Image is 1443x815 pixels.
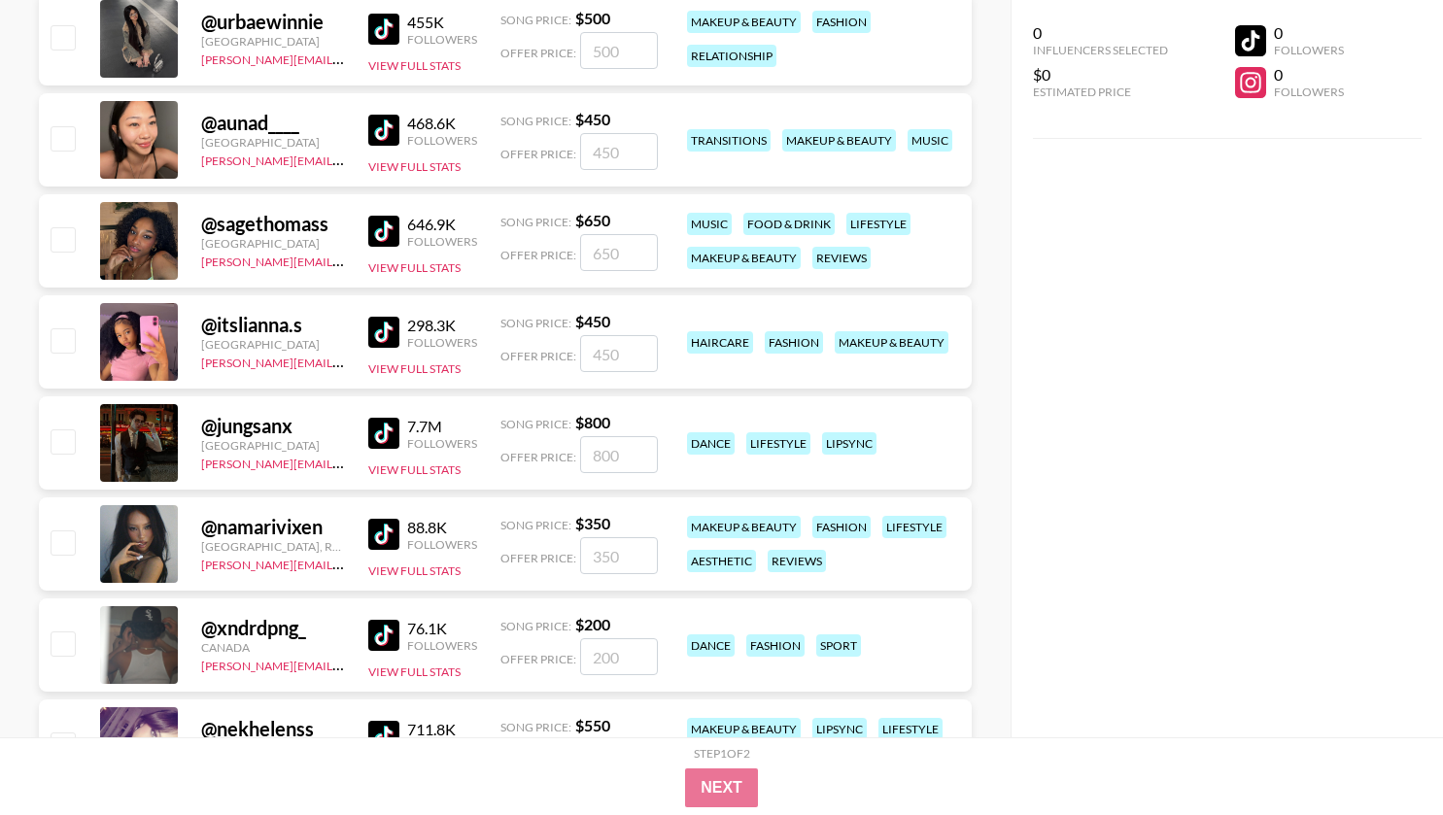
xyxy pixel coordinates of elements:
[687,634,735,657] div: dance
[846,213,910,235] div: lifestyle
[687,129,771,152] div: transitions
[201,453,673,471] a: [PERSON_NAME][EMAIL_ADDRESS][PERSON_NAME][PERSON_NAME][DOMAIN_NAME]
[768,550,826,572] div: reviews
[500,349,576,363] span: Offer Price:
[368,462,461,477] button: View Full Stats
[812,516,871,538] div: fashion
[782,129,896,152] div: makeup & beauty
[878,718,943,740] div: lifestyle
[687,11,801,33] div: makeup & beauty
[1274,65,1344,85] div: 0
[575,312,610,330] strong: $ 450
[201,640,345,655] div: Canada
[687,516,801,538] div: makeup & beauty
[575,9,610,27] strong: $ 500
[407,638,477,653] div: Followers
[407,316,477,335] div: 298.3K
[580,537,658,574] input: 350
[1033,65,1168,85] div: $0
[1033,85,1168,99] div: Estimated Price
[575,615,610,633] strong: $ 200
[687,718,801,740] div: makeup & beauty
[407,518,477,537] div: 88.8K
[500,450,576,464] span: Offer Price:
[687,432,735,455] div: dance
[201,717,345,741] div: @ nekhelenss
[368,216,399,247] img: TikTok
[407,417,477,436] div: 7.7M
[201,554,673,572] a: [PERSON_NAME][EMAIL_ADDRESS][PERSON_NAME][PERSON_NAME][DOMAIN_NAME]
[685,768,758,807] button: Next
[201,313,345,337] div: @ itslianna.s
[368,260,461,275] button: View Full Stats
[201,251,673,269] a: [PERSON_NAME][EMAIL_ADDRESS][PERSON_NAME][PERSON_NAME][DOMAIN_NAME]
[812,11,871,33] div: fashion
[201,34,345,49] div: [GEOGRAPHIC_DATA]
[500,652,576,666] span: Offer Price:
[368,664,461,679] button: View Full Stats
[201,212,345,236] div: @ sagethomass
[368,317,399,348] img: TikTok
[201,515,345,539] div: @ namarivixen
[407,335,477,350] div: Followers
[746,634,805,657] div: fashion
[882,516,946,538] div: lifestyle
[407,234,477,249] div: Followers
[201,616,345,640] div: @ xndrdpng_
[407,215,477,234] div: 646.9K
[201,337,345,352] div: [GEOGRAPHIC_DATA]
[822,432,876,455] div: lipsync
[368,58,461,73] button: View Full Stats
[407,32,477,47] div: Followers
[580,133,658,170] input: 450
[407,720,477,739] div: 711.8K
[812,718,867,740] div: lipsync
[694,746,750,761] div: Step 1 of 2
[575,110,610,128] strong: $ 450
[368,159,461,174] button: View Full Stats
[687,45,776,67] div: relationship
[368,519,399,550] img: TikTok
[575,413,610,431] strong: $ 800
[500,417,571,431] span: Song Price:
[368,115,399,146] img: TikTok
[201,10,345,34] div: @ urbaewinnie
[575,716,610,734] strong: $ 550
[368,14,399,45] img: TikTok
[580,32,658,69] input: 500
[407,133,477,148] div: Followers
[765,331,823,354] div: fashion
[743,213,835,235] div: food & drink
[407,619,477,638] div: 76.1K
[368,563,461,578] button: View Full Stats
[500,13,571,27] span: Song Price:
[201,352,673,370] a: [PERSON_NAME][EMAIL_ADDRESS][PERSON_NAME][PERSON_NAME][DOMAIN_NAME]
[407,537,477,552] div: Followers
[835,331,948,354] div: makeup & beauty
[1274,43,1344,57] div: Followers
[500,551,576,565] span: Offer Price:
[407,436,477,451] div: Followers
[1033,43,1168,57] div: Influencers Selected
[500,720,571,734] span: Song Price:
[580,234,658,271] input: 650
[201,236,345,251] div: [GEOGRAPHIC_DATA]
[580,638,658,675] input: 200
[500,316,571,330] span: Song Price:
[407,114,477,133] div: 468.6K
[500,46,576,60] span: Offer Price:
[201,49,673,67] a: [PERSON_NAME][EMAIL_ADDRESS][PERSON_NAME][PERSON_NAME][DOMAIN_NAME]
[500,518,571,532] span: Song Price:
[812,247,871,269] div: reviews
[500,147,576,161] span: Offer Price:
[368,361,461,376] button: View Full Stats
[687,213,732,235] div: music
[1274,23,1344,43] div: 0
[500,114,571,128] span: Song Price:
[580,335,658,372] input: 450
[201,539,345,554] div: [GEOGRAPHIC_DATA], Republic of
[407,13,477,32] div: 455K
[368,620,399,651] img: TikTok
[201,135,345,150] div: [GEOGRAPHIC_DATA]
[500,248,576,262] span: Offer Price:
